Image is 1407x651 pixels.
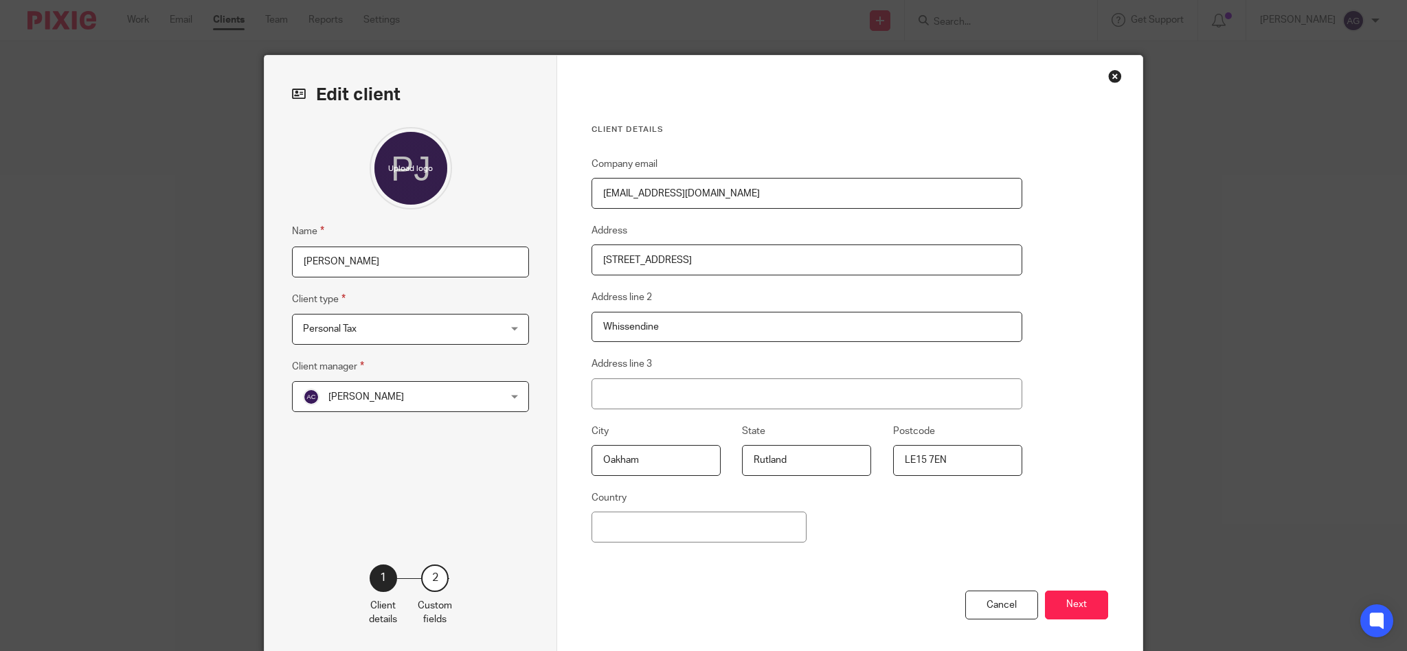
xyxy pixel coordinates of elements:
div: Close this dialog window [1108,69,1122,83]
h3: Client details [592,124,1022,135]
label: Address line 3 [592,357,652,371]
label: Address line 2 [592,290,652,304]
label: City [592,424,609,438]
img: svg%3E [303,389,319,405]
label: Client manager [292,358,364,374]
div: Cancel [965,591,1038,620]
label: Name [292,223,324,239]
p: Custom fields [418,599,452,627]
label: Company email [592,157,657,171]
button: Next [1045,591,1108,620]
div: 1 [370,564,397,592]
label: State [742,424,765,438]
label: Postcode [893,424,935,438]
label: Country [592,491,627,505]
label: Client type [292,291,346,307]
label: Address [592,224,627,238]
h2: Edit client [292,83,529,106]
div: 2 [421,564,449,592]
span: [PERSON_NAME] [328,392,404,402]
p: Client details [369,599,397,627]
span: Personal Tax [303,324,357,334]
